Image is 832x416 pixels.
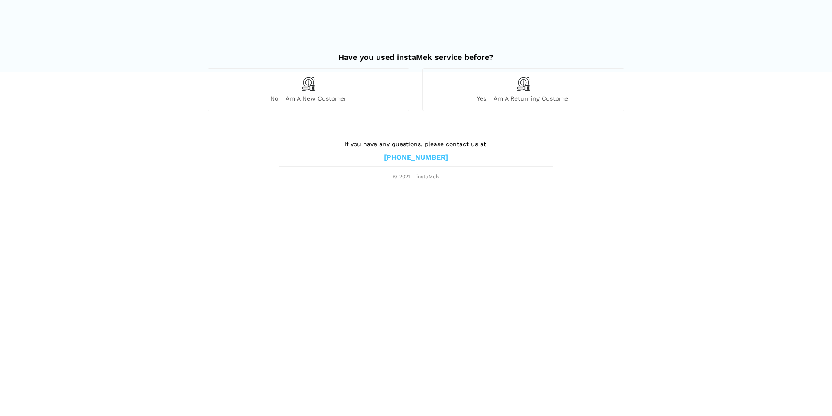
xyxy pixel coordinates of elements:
p: If you have any questions, please contact us at: [279,139,552,149]
span: © 2021 - instaMek [279,174,552,180]
a: [PHONE_NUMBER] [384,153,448,162]
h2: Have you used instaMek service before? [208,44,624,62]
span: No, I am a new customer [208,95,409,102]
span: Yes, I am a returning customer [423,95,624,102]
